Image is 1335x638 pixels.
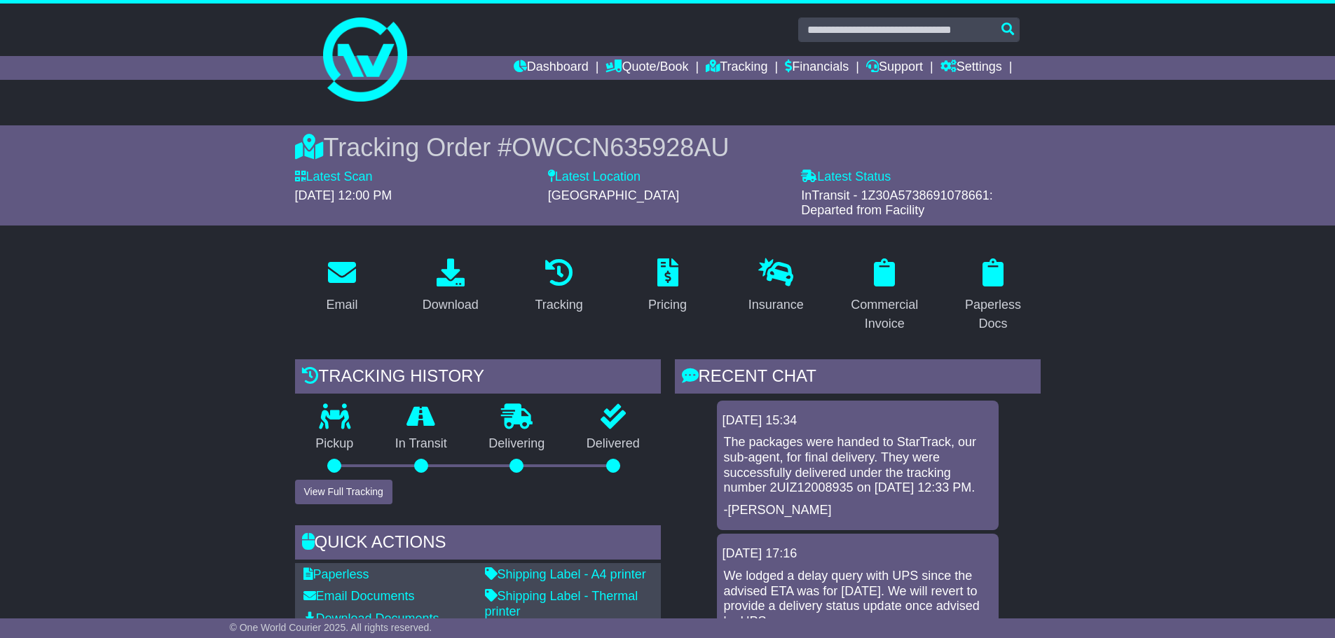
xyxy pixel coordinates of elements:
[295,359,661,397] div: Tracking history
[648,296,687,314] div: Pricing
[675,359,1041,397] div: RECENT CHAT
[605,56,688,80] a: Quote/Book
[535,296,582,314] div: Tracking
[295,525,661,563] div: Quick Actions
[866,56,923,80] a: Support
[317,254,367,319] a: Email
[723,413,993,429] div: [DATE] 15:34
[485,589,638,618] a: Shipping Label - Thermal printer
[639,254,696,319] a: Pricing
[801,169,891,185] label: Latest Status
[295,169,373,185] label: Latest Scan
[423,296,479,314] div: Download
[847,296,923,333] div: Commercial Invoice
[413,254,488,319] a: Download
[955,296,1032,333] div: Paperless Docs
[548,188,679,202] span: [GEOGRAPHIC_DATA]
[295,188,392,202] span: [DATE] 12:00 PM
[514,56,589,80] a: Dashboard
[485,567,646,581] a: Shipping Label - A4 printer
[295,132,1041,162] div: Tracking Order #
[295,436,375,452] p: Pickup
[785,56,849,80] a: Financials
[468,436,566,452] p: Delivering
[230,622,432,633] span: © One World Courier 2025. All rights reserved.
[326,296,357,314] div: Email
[303,589,415,603] a: Email Documents
[724,435,992,495] p: The packages were handed to StarTrack, our sub-agent, for final delivery. They were successfully ...
[548,169,641,185] label: Latest Location
[837,254,932,338] a: Commercial Invoice
[724,503,992,518] p: -[PERSON_NAME]
[526,254,591,319] a: Tracking
[723,546,993,562] div: [DATE] 17:16
[739,254,813,319] a: Insurance
[748,296,804,314] div: Insurance
[940,56,1002,80] a: Settings
[724,569,992,629] p: We lodged a delay query with UPS since the advised ETA was for [DATE]. We will revert to provide ...
[706,56,767,80] a: Tracking
[566,436,661,452] p: Delivered
[512,133,729,162] span: OWCCN635928AU
[303,567,369,581] a: Paperless
[295,480,392,504] button: View Full Tracking
[801,188,993,218] span: InTransit - 1Z30A5738691078661: Departed from Facility
[374,436,468,452] p: In Transit
[303,611,439,625] a: Download Documents
[946,254,1041,338] a: Paperless Docs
